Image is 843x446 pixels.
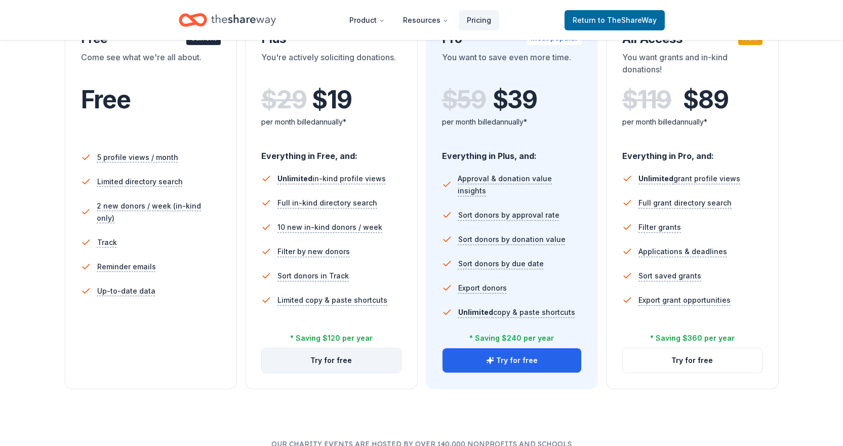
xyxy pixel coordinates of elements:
div: * Saving $240 per year [469,332,554,344]
div: per month billed annually* [622,116,762,128]
span: $ 89 [683,86,728,114]
span: Free [81,85,131,114]
button: Try for free [262,348,401,373]
span: Filter by new donors [277,246,350,258]
button: Resources [395,10,457,30]
span: Sort donors by approval rate [458,209,559,221]
div: You want to save even more time. [442,51,582,79]
span: Sort donors by due date [458,258,544,270]
span: Limited copy & paste shortcuts [277,294,387,306]
span: 2 new donors / week (in-kind only) [97,200,221,224]
a: Home [179,8,276,32]
span: Unlimited [638,174,673,183]
span: Approval & donation value insights [458,173,582,197]
div: * Saving $120 per year [290,332,373,344]
div: You're actively soliciting donations. [261,51,402,79]
span: Return [573,14,657,26]
span: Unlimited [458,308,493,316]
div: You want grants and in-kind donations! [622,51,762,79]
div: Everything in Plus, and: [442,141,582,163]
span: Export donors [458,282,507,294]
span: Export grant opportunities [638,294,731,306]
span: Applications & deadlines [638,246,727,258]
span: $ 19 [312,86,351,114]
span: 5 profile views / month [97,151,178,164]
span: Limited directory search [97,176,183,188]
span: Sort donors by donation value [458,233,566,246]
span: Sort donors in Track [277,270,349,282]
nav: Main [341,8,499,32]
span: Full in-kind directory search [277,197,377,209]
div: per month billed annually* [442,116,582,128]
div: per month billed annually* [261,116,402,128]
span: Sort saved grants [638,270,701,282]
span: grant profile views [638,174,740,183]
span: Up-to-date data [97,285,155,297]
span: $ 39 [493,86,537,114]
button: Product [341,10,393,30]
div: Come see what we're all about. [81,51,221,79]
div: Everything in Free, and: [261,141,402,163]
a: Returnto TheShareWay [565,10,665,30]
span: Unlimited [277,174,312,183]
div: Everything in Pro, and: [622,141,762,163]
a: Pricing [459,10,499,30]
span: in-kind profile views [277,174,386,183]
span: Reminder emails [97,261,156,273]
button: Try for free [623,348,762,373]
span: 10 new in-kind donors / week [277,221,382,233]
span: Filter grants [638,221,681,233]
span: to TheShareWay [598,16,657,24]
span: copy & paste shortcuts [458,308,575,316]
div: * Saving $360 per year [650,332,735,344]
span: Full grant directory search [638,197,732,209]
span: Track [97,236,117,249]
button: Try for free [443,348,582,373]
